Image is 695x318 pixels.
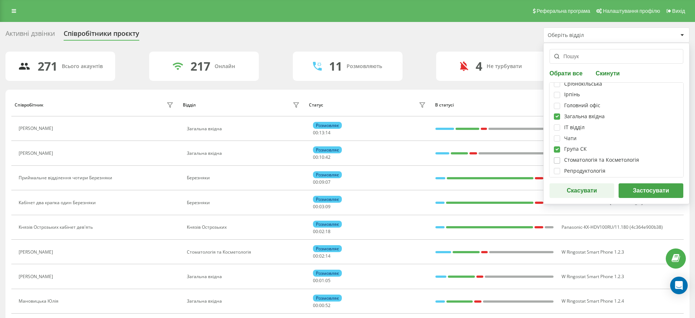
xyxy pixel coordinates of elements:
span: 02 [319,253,324,259]
div: : : [313,254,330,259]
input: Пошук [549,49,683,64]
div: Розмовляє [313,295,342,302]
span: Налаштування профілю [603,8,660,14]
div: [PERSON_NAME] [19,250,55,255]
span: 02 [319,228,324,235]
span: Вихід [672,8,685,14]
div: Срібнокільська [564,81,602,87]
div: [PERSON_NAME] [19,126,55,131]
button: Застосувати [619,183,683,198]
div: [PERSON_NAME] [19,274,55,279]
div: Князів Острозьких кабінет дев'ять [19,225,95,230]
span: 01 [319,277,324,284]
div: Співробітник [15,102,44,108]
span: W Ringostat Smart Phone 1.2.3 [562,273,624,280]
div: Розмовляє [313,146,342,153]
span: 00 [313,228,318,235]
span: W Ringostat Smart Phone 1.2.3 [562,249,624,255]
div: Всього акаунтів [62,63,103,70]
span: 14 [325,253,330,259]
div: Березняки [187,200,302,205]
div: Загальна вхідна [564,113,605,120]
div: 11 [329,59,342,73]
div: Чати [564,135,577,142]
div: Група СК [564,146,587,152]
div: [PERSON_NAME] [19,151,55,156]
span: 09 [325,203,330,210]
div: Відділ [183,102,196,108]
div: Open Intercom Messenger [670,277,688,294]
span: 07 [325,179,330,185]
div: Головний офіс [564,102,600,109]
div: Загальна вхідна [187,274,302,279]
span: 00 [319,302,324,308]
div: Розмовляють [347,63,382,70]
span: 00 [313,253,318,259]
div: Розмовляє [313,245,342,252]
div: В статусі [435,102,554,108]
div: : : [313,180,330,185]
div: Березняки [187,175,302,180]
div: : : [313,229,330,234]
div: Кабінет два крапка один Березняки [19,200,98,205]
button: Обрати все [549,70,585,76]
div: Розмовляє [313,122,342,129]
span: 03 [319,203,324,210]
div: Ірпінь [564,91,580,98]
div: 271 [38,59,57,73]
span: 42 [325,154,330,160]
div: : : [313,278,330,283]
span: 00 [313,203,318,210]
div: Приймальне відділення чотири Березняки [19,175,114,180]
div: IT відділ [564,124,585,131]
div: Князів Острозьких [187,225,302,230]
span: 00 [313,179,318,185]
span: 13 [319,130,324,136]
div: Онлайн [215,63,235,70]
span: 00 [313,302,318,308]
div: Загальна вхідна [187,299,302,304]
div: 217 [190,59,210,73]
span: 00 [313,154,318,160]
div: : : [313,155,330,160]
span: Реферальна програма [537,8,590,14]
div: Розмовляє [313,270,342,277]
button: Скасувати [549,183,614,198]
div: Стоматологія та Косметологія [564,157,639,163]
div: 4 [476,59,482,73]
span: 52 [325,302,330,308]
div: Загальна вхідна [187,151,302,156]
div: Розмовляє [313,196,342,203]
div: : : [313,303,330,308]
div: Репродуктологія [564,168,605,174]
span: 14 [325,130,330,136]
span: Panasonic-KX-HDV100RU/11.180 (4c364e900b38) [562,224,663,230]
div: Оберіть відділ [548,32,635,38]
span: 09 [319,179,324,185]
div: Розмовляє [313,171,342,178]
button: Скинути [593,70,622,76]
div: Мановицька Юлія [19,299,60,304]
div: Співробітники проєкту [64,30,139,41]
div: Не турбувати [487,63,522,70]
span: 10 [319,154,324,160]
span: 00 [313,130,318,136]
span: 05 [325,277,330,284]
div: Загальна вхідна [187,126,302,131]
div: Стоматологія та Косметологія [187,250,302,255]
div: Розмовляє [313,221,342,228]
div: : : [313,204,330,209]
div: Статус [309,102,323,108]
span: 00 [313,277,318,284]
span: W Ringostat Smart Phone 1.2.4 [562,298,624,304]
div: : : [313,130,330,135]
div: Активні дзвінки [5,30,55,41]
span: 18 [325,228,330,235]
